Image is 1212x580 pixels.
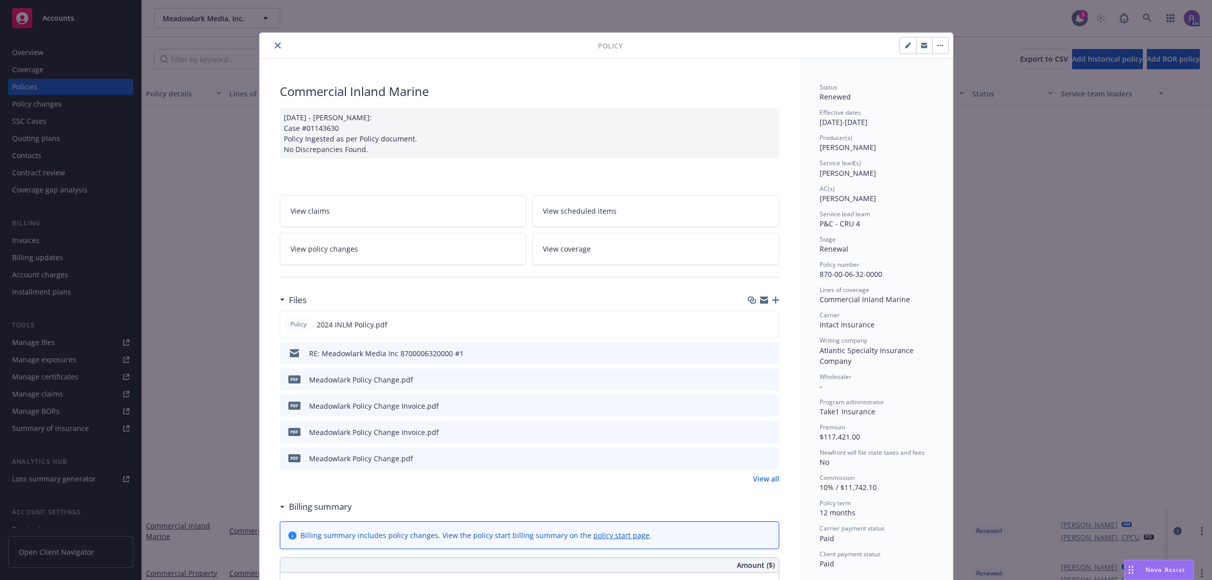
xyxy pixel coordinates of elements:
[543,244,591,254] span: View coverage
[272,39,284,52] button: close
[820,219,860,228] span: P&C - CRU 4
[280,195,527,227] a: View claims
[820,423,845,431] span: Premium
[753,473,779,484] a: View all
[820,398,884,406] span: Program administrator
[750,427,758,438] button: download file
[820,346,916,366] span: Atlantic Specialty Insurance Company
[593,530,649,540] a: policy start page
[317,319,387,330] span: 2024 INLM Policy.pdf
[820,534,834,543] span: Paid
[820,295,910,304] span: Commercial Inland Marine
[820,473,854,482] span: Commission
[300,530,651,541] div: Billing summary includes policy changes. View the policy start billing summary on the .
[288,375,300,383] span: pdf
[290,206,330,216] span: View claims
[737,560,775,570] span: Amount ($)
[820,159,861,167] span: Service lead(s)
[309,427,439,438] div: Meadowlark Policy Change Invoice.pdf
[309,401,439,411] div: Meadowlark Policy Change Invoice.pdf
[750,401,758,411] button: download file
[750,453,758,464] button: download file
[766,348,775,359] button: preview file
[820,285,869,294] span: Lines of coverage
[543,206,617,216] span: View scheduled items
[820,550,881,558] span: Client payment status
[280,108,779,159] div: [DATE] - [PERSON_NAME]: Case #01143630 Policy Ingested as per Policy document. No Discrepancies F...
[820,235,836,244] span: Stage
[820,432,860,442] span: $117,421.00
[1124,560,1194,580] button: Nova Assist
[820,108,933,127] div: [DATE] - [DATE]
[820,336,867,345] span: Writing company
[820,133,852,142] span: Producer(s)
[820,210,870,218] span: Service lead team
[532,195,779,227] a: View scheduled items
[820,184,835,193] span: AC(s)
[820,168,876,178] span: [PERSON_NAME]
[766,401,775,411] button: preview file
[288,454,300,462] span: pdf
[820,83,837,91] span: Status
[820,142,876,152] span: [PERSON_NAME]
[766,374,775,385] button: preview file
[820,559,834,568] span: Paid
[309,374,413,385] div: Meadowlark Policy Change.pdf
[820,457,829,467] span: No
[288,428,300,436] span: pdf
[820,108,861,117] span: Effective dates
[289,500,352,513] h3: Billing summary
[309,453,413,464] div: Meadowlark Policy Change.pdf
[288,402,300,409] span: pdf
[820,320,875,329] span: Intact Insurance
[288,320,309,329] span: Policy
[820,499,851,507] span: Policy term
[820,244,848,254] span: Renewal
[820,92,851,102] span: Renewed
[820,381,822,391] span: -
[820,524,885,533] span: Carrier payment status
[290,244,358,254] span: View policy changes
[750,348,758,359] button: download file
[532,233,779,265] a: View coverage
[820,260,860,269] span: Policy number
[820,407,875,416] span: Take1 Insurance
[766,427,775,438] button: preview file
[766,453,775,464] button: preview file
[280,83,779,100] div: Commercial Inland Marine
[820,482,877,492] span: 10% / $11,742.10
[820,194,876,203] span: [PERSON_NAME]
[280,500,352,513] div: Billing summary
[820,508,855,517] span: 12 months
[280,233,527,265] a: View policy changes
[820,269,882,279] span: 870-00-06-32-0000
[820,448,925,457] span: Newfront will file state taxes and fees
[750,374,758,385] button: download file
[766,319,775,330] button: preview file
[1145,565,1185,574] span: Nova Assist
[820,372,851,381] span: Wholesaler
[280,294,307,307] div: Files
[1125,560,1137,579] div: Drag to move
[289,294,307,307] h3: Files
[598,40,623,51] span: Policy
[820,311,840,319] span: Carrier
[309,348,464,359] div: RE: Meadowlark Media Inc 8700006320000 #1
[749,319,757,330] button: download file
